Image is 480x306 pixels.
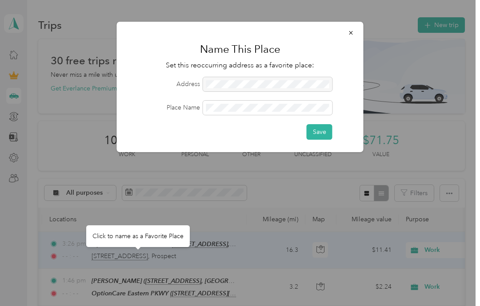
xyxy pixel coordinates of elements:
iframe: Everlance-gr Chat Button Frame [430,256,480,306]
div: Click to name as a Favorite Place [86,225,190,247]
label: Address [129,79,200,89]
h1: Name This Place [129,39,351,60]
button: Save [307,124,332,140]
p: Set this reoccurring address as a favorite place: [129,60,351,71]
label: Place Name [129,103,200,112]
